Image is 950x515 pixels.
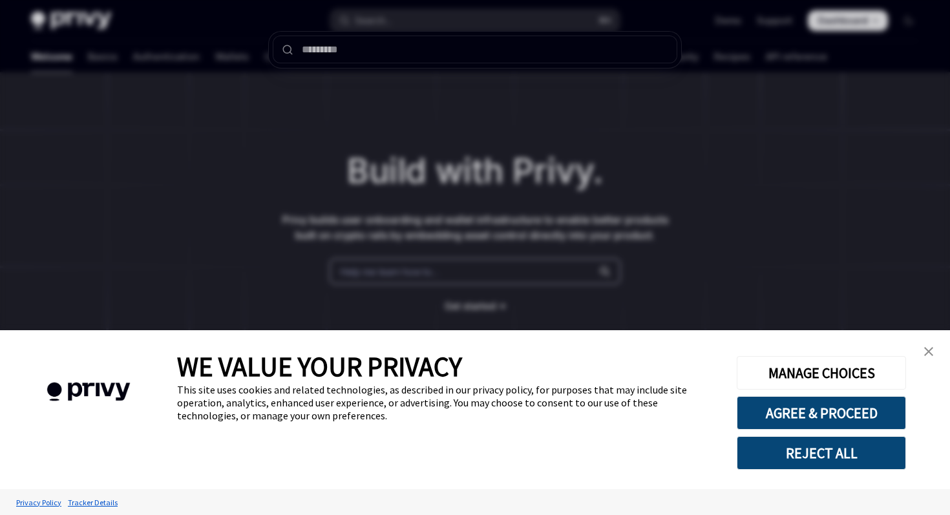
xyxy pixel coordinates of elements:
span: WE VALUE YOUR PRIVACY [177,350,462,383]
button: REJECT ALL [737,436,906,470]
a: close banner [916,339,942,364]
div: This site uses cookies and related technologies, as described in our privacy policy, for purposes... [177,383,717,422]
a: Privacy Policy [13,491,65,514]
img: company logo [19,364,158,420]
a: Tracker Details [65,491,121,514]
button: MANAGE CHOICES [737,356,906,390]
button: AGREE & PROCEED [737,396,906,430]
img: close banner [924,347,933,356]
